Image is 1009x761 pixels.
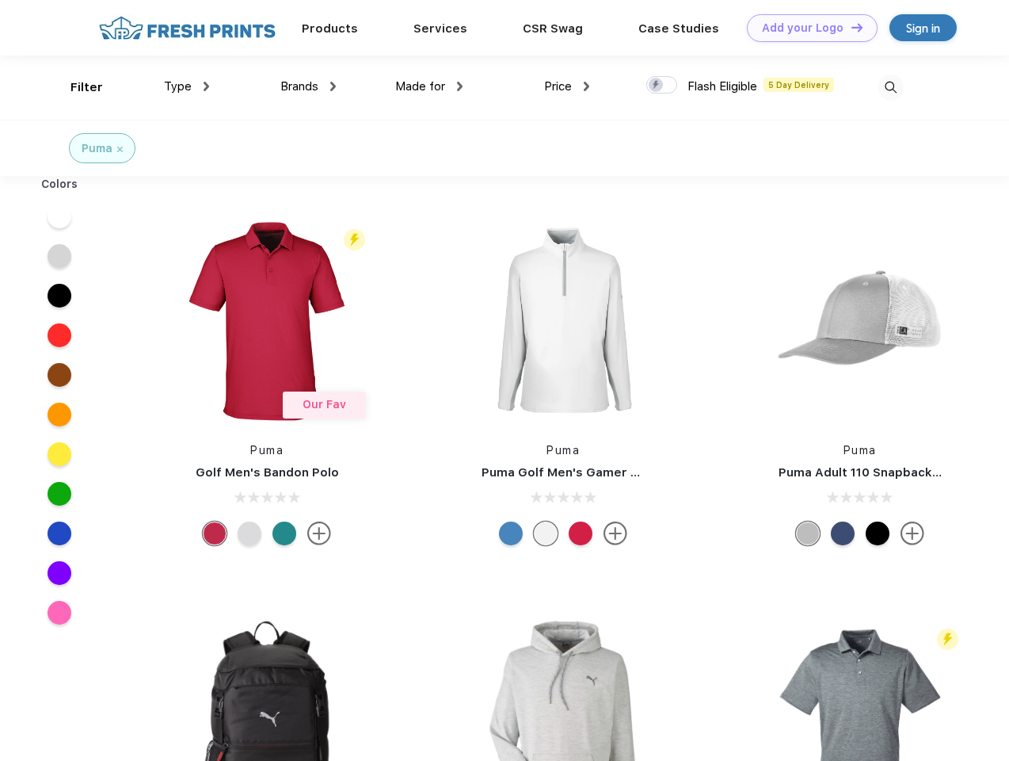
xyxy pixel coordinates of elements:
[796,522,820,545] div: Quarry with Brt Whit
[544,79,572,94] span: Price
[499,522,523,545] div: Bright Cobalt
[272,522,296,545] div: Green Lagoon
[851,23,862,32] img: DT
[755,216,965,426] img: func=resize&h=266
[204,82,209,91] img: dropdown.png
[203,522,227,545] div: Ski Patrol
[70,78,103,97] div: Filter
[395,79,445,94] span: Made for
[584,82,589,91] img: dropdown.png
[457,82,463,91] img: dropdown.png
[280,79,318,94] span: Brands
[569,522,592,545] div: Ski Patrol
[302,21,358,36] a: Products
[534,522,558,545] div: Bright White
[196,465,339,480] a: Golf Men's Bandon Polo
[687,79,757,94] span: Flash Eligible
[906,19,940,37] div: Sign in
[162,216,372,426] img: func=resize&h=266
[94,14,280,42] img: fo%20logo%202.webp
[458,216,668,426] img: func=resize&h=266
[250,444,284,457] a: Puma
[843,444,877,457] a: Puma
[937,629,958,650] img: flash_active_toggle.svg
[878,75,904,101] img: desktop_search.svg
[344,229,365,250] img: flash_active_toggle.svg
[546,444,580,457] a: Puma
[900,522,924,545] img: more.svg
[763,78,834,92] span: 5 Day Delivery
[889,14,957,41] a: Sign in
[330,82,336,91] img: dropdown.png
[164,79,192,94] span: Type
[413,21,467,36] a: Services
[762,21,843,35] div: Add your Logo
[307,522,331,545] img: more.svg
[866,522,889,545] div: Pma Blk Pma Blk
[523,21,583,36] a: CSR Swag
[29,176,90,193] div: Colors
[117,147,123,152] img: filter_cancel.svg
[482,465,732,480] a: Puma Golf Men's Gamer Golf Quarter-Zip
[831,522,855,545] div: Peacoat Qut Shd
[603,522,627,545] img: more.svg
[303,398,346,411] span: Our Fav
[82,140,112,157] div: Puma
[238,522,261,545] div: High Rise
